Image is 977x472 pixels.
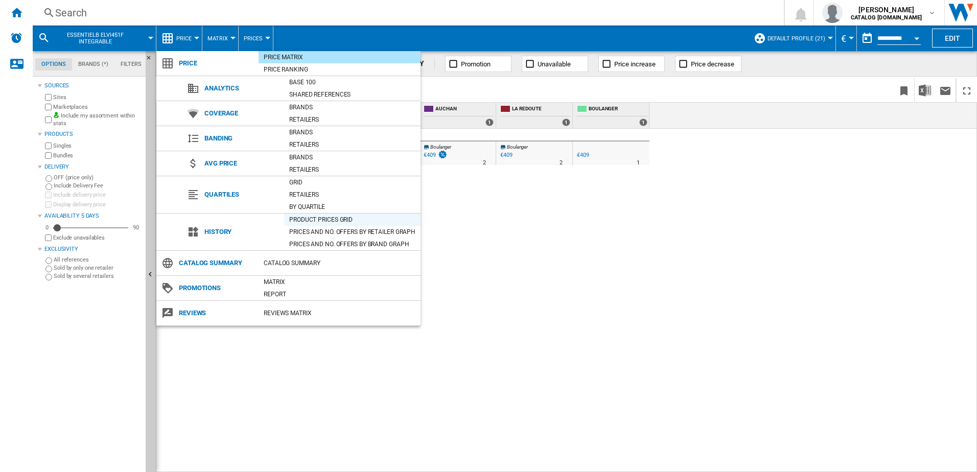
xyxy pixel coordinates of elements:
[259,258,421,268] div: Catalog Summary
[284,177,421,187] div: Grid
[284,89,421,100] div: Shared references
[259,52,421,62] div: Price Matrix
[199,156,284,171] span: Avg price
[284,215,421,225] div: Product prices grid
[259,64,421,75] div: Price Ranking
[284,227,421,237] div: Prices and No. offers by retailer graph
[284,102,421,112] div: Brands
[199,106,284,121] span: Coverage
[284,114,421,125] div: Retailers
[199,131,284,146] span: Banding
[284,152,421,162] div: Brands
[174,306,259,320] span: Reviews
[284,239,421,249] div: Prices and No. offers by brand graph
[284,139,421,150] div: Retailers
[174,281,259,295] span: Promotions
[284,127,421,137] div: Brands
[174,56,259,70] span: Price
[259,308,421,318] div: REVIEWS Matrix
[259,289,421,299] div: Report
[259,277,421,287] div: Matrix
[199,225,284,239] span: History
[174,256,259,270] span: Catalog Summary
[284,190,421,200] div: Retailers
[199,81,284,96] span: Analytics
[199,187,284,202] span: Quartiles
[284,77,421,87] div: Base 100
[284,202,421,212] div: By quartile
[284,164,421,175] div: Retailers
